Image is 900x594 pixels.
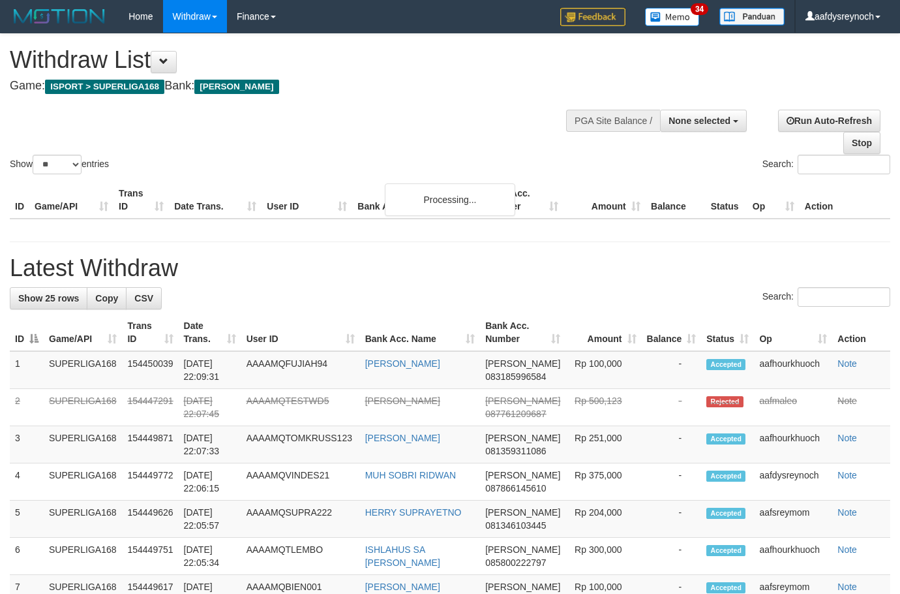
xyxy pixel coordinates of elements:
td: 154449626 [122,501,178,538]
td: 154449772 [122,463,178,501]
h4: Game: Bank: [10,80,587,93]
td: [DATE] 22:07:45 [179,389,241,426]
td: 5 [10,501,44,538]
a: Stop [843,132,880,154]
td: 154449871 [122,426,178,463]
a: [PERSON_NAME] [365,358,440,369]
td: AAAAMQSUPRA222 [241,501,360,538]
td: [DATE] 22:09:31 [179,351,241,389]
th: Action [832,314,890,351]
th: Op: activate to sort column ascending [754,314,832,351]
th: Amount: activate to sort column ascending [565,314,641,351]
a: HERRY SUPRAYETNO [365,507,462,518]
a: Note [837,358,857,369]
td: aafhourkhuoch [754,538,832,575]
th: ID: activate to sort column descending [10,314,44,351]
td: SUPERLIGA168 [44,501,122,538]
a: ISHLAHUS SA [PERSON_NAME] [365,544,440,568]
span: Copy 081359311086 to clipboard [485,446,546,456]
span: [PERSON_NAME] [485,544,560,555]
td: Rp 375,000 [565,463,641,501]
span: Rejected [706,396,743,407]
td: AAAAMQTESTWD5 [241,389,360,426]
span: Copy 085800222797 to clipboard [485,557,546,568]
label: Show entries [10,155,109,174]
th: Trans ID [113,181,169,219]
span: [PERSON_NAME] [485,433,560,443]
span: Accepted [706,582,745,593]
a: CSV [126,287,162,309]
span: CSV [134,293,153,304]
th: Op [747,181,800,219]
td: - [642,501,702,538]
td: aafhourkhuoch [754,351,832,389]
th: Date Trans.: activate to sort column ascending [179,314,241,351]
td: AAAAMQFUJIAH94 [241,351,360,389]
td: - [642,463,702,501]
td: 1 [10,351,44,389]
a: [PERSON_NAME] [365,433,440,443]
td: 154447291 [122,389,178,426]
span: [PERSON_NAME] [485,507,560,518]
div: PGA Site Balance / [566,110,660,132]
td: AAAAMQTOMKRUSS123 [241,426,360,463]
div: Processing... [385,183,515,216]
a: Note [837,544,857,555]
span: Accepted [706,545,745,556]
td: 3 [10,426,44,463]
th: Bank Acc. Number: activate to sort column ascending [480,314,565,351]
td: aafhourkhuoch [754,426,832,463]
td: - [642,389,702,426]
td: Rp 300,000 [565,538,641,575]
a: Note [837,507,857,518]
td: [DATE] 22:05:57 [179,501,241,538]
th: Balance: activate to sort column ascending [642,314,702,351]
td: 154449751 [122,538,178,575]
button: None selected [660,110,747,132]
a: Copy [87,287,127,309]
th: Date Trans. [169,181,262,219]
a: [PERSON_NAME] [365,582,440,592]
span: None selected [668,116,730,126]
td: aafmaleo [754,389,832,426]
span: [PERSON_NAME] [485,396,560,406]
td: SUPERLIGA168 [44,538,122,575]
input: Search: [798,287,890,307]
th: User ID [262,181,352,219]
td: 4 [10,463,44,501]
img: MOTION_logo.png [10,7,109,26]
td: aafsreymom [754,501,832,538]
td: [DATE] 22:06:15 [179,463,241,501]
th: Balance [646,181,706,219]
td: SUPERLIGA168 [44,426,122,463]
a: MUH SOBRI RIDWAN [365,470,456,480]
img: Feedback.jpg [560,8,625,26]
th: Action [800,181,890,219]
label: Search: [762,155,890,174]
span: Copy 087866145610 to clipboard [485,483,546,493]
td: Rp 251,000 [565,426,641,463]
a: [PERSON_NAME] [365,396,440,406]
input: Search: [798,155,890,174]
td: - [642,538,702,575]
th: Game/API [29,181,113,219]
span: Copy 083185996584 to clipboard [485,371,546,382]
span: [PERSON_NAME] [485,470,560,480]
td: 6 [10,538,44,575]
td: - [642,426,702,463]
td: 2 [10,389,44,426]
td: SUPERLIGA168 [44,463,122,501]
td: - [642,351,702,389]
th: Bank Acc. Name [352,181,481,219]
td: [DATE] 22:07:33 [179,426,241,463]
th: Status [706,181,747,219]
h1: Withdraw List [10,47,587,73]
td: aafdysreynoch [754,463,832,501]
span: [PERSON_NAME] [485,582,560,592]
img: panduan.png [719,8,785,25]
th: Status: activate to sort column ascending [701,314,754,351]
span: Accepted [706,471,745,482]
span: [PERSON_NAME] [194,80,278,94]
td: SUPERLIGA168 [44,389,122,426]
a: Note [837,433,857,443]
